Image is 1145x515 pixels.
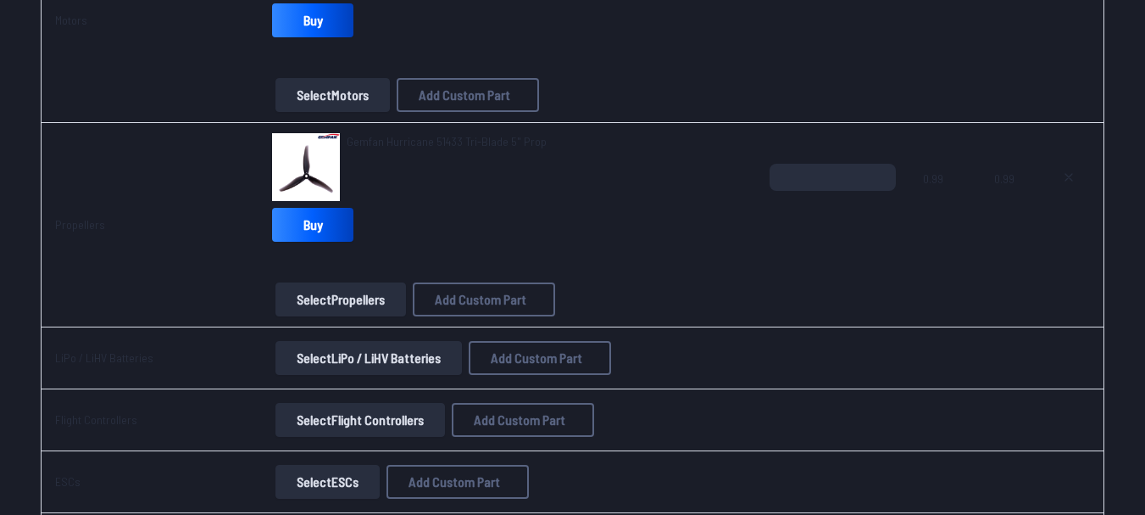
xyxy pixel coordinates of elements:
a: Flight Controllers [55,412,137,427]
a: SelectPropellers [272,283,409,316]
button: Add Custom Part [452,403,594,437]
a: SelectMotors [272,78,393,112]
a: SelectFlight Controllers [272,403,448,437]
button: SelectPropellers [275,283,406,316]
a: Buy [272,3,353,37]
span: 0.99 [923,164,967,245]
span: Add Custom Part [419,88,510,102]
button: SelectMotors [275,78,390,112]
img: image [272,133,340,201]
a: SelectLiPo / LiHV Batteries [272,341,465,375]
a: Gemfan Hurricane 51433 Tri-Blade 5" Prop [347,133,547,150]
a: Motors [55,13,87,27]
button: Add Custom Part [397,78,539,112]
a: ESCs [55,474,81,489]
span: Gemfan Hurricane 51433 Tri-Blade 5" Prop [347,134,547,148]
span: Add Custom Part [491,351,582,365]
span: Add Custom Part [474,413,565,427]
button: Add Custom Part [413,283,555,316]
a: Propellers [55,217,105,232]
button: Add Custom Part [469,341,611,375]
button: SelectESCs [275,465,380,499]
span: 0.99 [994,164,1020,245]
a: LiPo / LiHV Batteries [55,350,153,365]
a: Buy [272,208,353,242]
span: Add Custom Part [435,293,526,306]
button: SelectLiPo / LiHV Batteries [275,341,462,375]
button: Add Custom Part [386,465,529,499]
a: SelectESCs [272,465,383,499]
span: Add Custom Part [409,475,500,489]
button: SelectFlight Controllers [275,403,445,437]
